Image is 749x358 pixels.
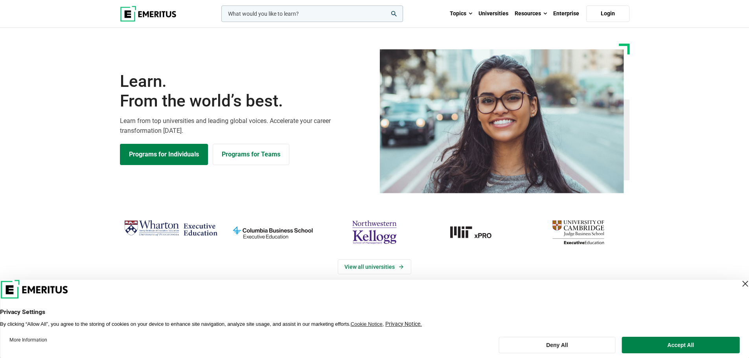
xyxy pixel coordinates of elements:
[531,217,625,248] img: cambridge-judge-business-school
[328,217,421,248] img: northwestern-kellogg
[120,72,370,111] h1: Learn.
[429,217,523,248] a: MIT-xPRO
[124,217,218,240] img: Wharton Executive Education
[120,144,208,165] a: Explore Programs
[586,6,629,22] a: Login
[120,91,370,111] span: From the world’s best.
[429,217,523,248] img: MIT xPRO
[213,144,289,165] a: Explore for Business
[380,49,624,193] img: Learn from the world's best
[120,116,370,136] p: Learn from top universities and leading global voices. Accelerate your career transformation [DATE].
[226,217,320,248] img: columbia-business-school
[221,6,403,22] input: woocommerce-product-search-field-0
[338,259,411,274] a: View Universities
